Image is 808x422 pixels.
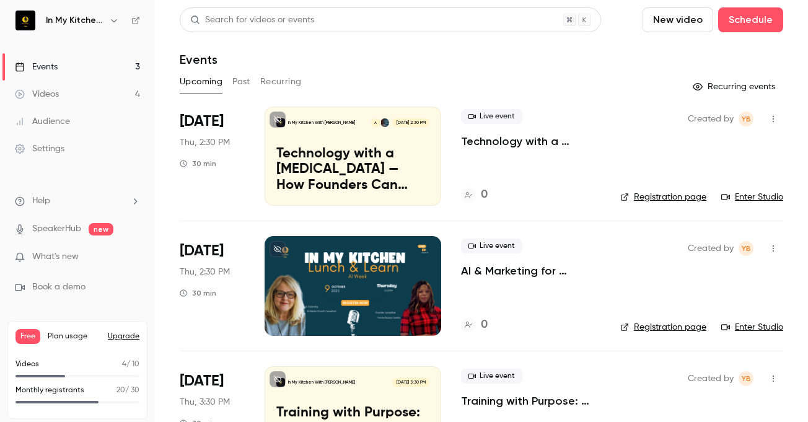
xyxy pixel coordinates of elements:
span: Yvonne Buluma-Samba [739,241,753,256]
span: What's new [32,250,79,263]
span: Plan usage [48,332,100,341]
h1: Events [180,52,217,67]
a: AI & Marketing for Businesses [461,263,600,278]
p: / 10 [122,359,139,370]
p: In My Kitchen With [PERSON_NAME] [288,379,355,385]
p: In My Kitchen With [PERSON_NAME] [288,120,355,126]
iframe: Noticeable Trigger [125,252,140,263]
a: Enter Studio [721,321,783,333]
span: 4 [122,361,126,368]
span: Live event [461,109,522,124]
span: [DATE] [180,112,224,131]
h4: 0 [481,317,488,333]
div: 30 min [180,288,216,298]
button: Past [232,72,250,92]
button: Upgrade [108,332,139,341]
span: Help [32,195,50,208]
span: Thu, 2:30 PM [180,136,230,149]
a: SpeakerHub [32,222,81,235]
span: YB [742,112,751,126]
div: Videos [15,88,59,100]
span: Created by [688,112,734,126]
span: Book a demo [32,281,86,294]
div: A [371,118,380,128]
p: Videos [15,359,39,370]
span: Yvonne Buluma-Samba [739,112,753,126]
img: Yvonne Buluma [380,118,389,127]
img: In My Kitchen With Yvonne [15,11,35,30]
span: new [89,223,113,235]
a: Enter Studio [721,191,783,203]
span: YB [742,371,751,386]
p: Monthly registrants [15,385,84,396]
button: Upcoming [180,72,222,92]
p: Technology with a [MEDICAL_DATA] — How Founders Can Lead Through Innovation [276,146,429,194]
button: New video [643,7,713,32]
span: Thu, 3:30 PM [180,396,230,408]
div: Oct 16 Thu, 12:30 PM (Europe/London) [180,236,245,335]
span: Created by [688,371,734,386]
button: Schedule [718,7,783,32]
span: Free [15,329,40,344]
a: Technology with a Human Heart — How Founders Can Lead Through InnovationIn My Kitchen With [PERSO... [265,107,441,206]
p: / 30 [116,385,139,396]
span: Live event [461,239,522,253]
div: Oct 9 Thu, 12:30 PM (Europe/London) [180,107,245,206]
span: [DATE] 2:30 PM [392,118,429,127]
span: Live event [461,369,522,384]
div: Audience [15,115,70,128]
button: Recurring events [687,77,783,97]
span: 20 [116,387,125,394]
span: [DATE] [180,241,224,261]
h4: 0 [481,187,488,203]
li: help-dropdown-opener [15,195,140,208]
span: [DATE] 3:30 PM [392,378,429,387]
a: Training with Purpose: The Power of Recognised Learning for Educators [461,393,600,408]
span: YB [742,241,751,256]
span: [DATE] [180,371,224,391]
a: 0 [461,317,488,333]
div: Search for videos or events [190,14,314,27]
div: Events [15,61,58,73]
span: Thu, 2:30 PM [180,266,230,278]
h6: In My Kitchen With [PERSON_NAME] [46,14,104,27]
a: Registration page [620,191,706,203]
div: Settings [15,143,64,155]
a: 0 [461,187,488,203]
div: 30 min [180,159,216,169]
span: Yvonne Buluma-Samba [739,371,753,386]
span: Created by [688,241,734,256]
a: Technology with a [MEDICAL_DATA] — How Founders Can Lead Through Innovation [461,134,600,149]
button: Recurring [260,72,302,92]
a: Registration page [620,321,706,333]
